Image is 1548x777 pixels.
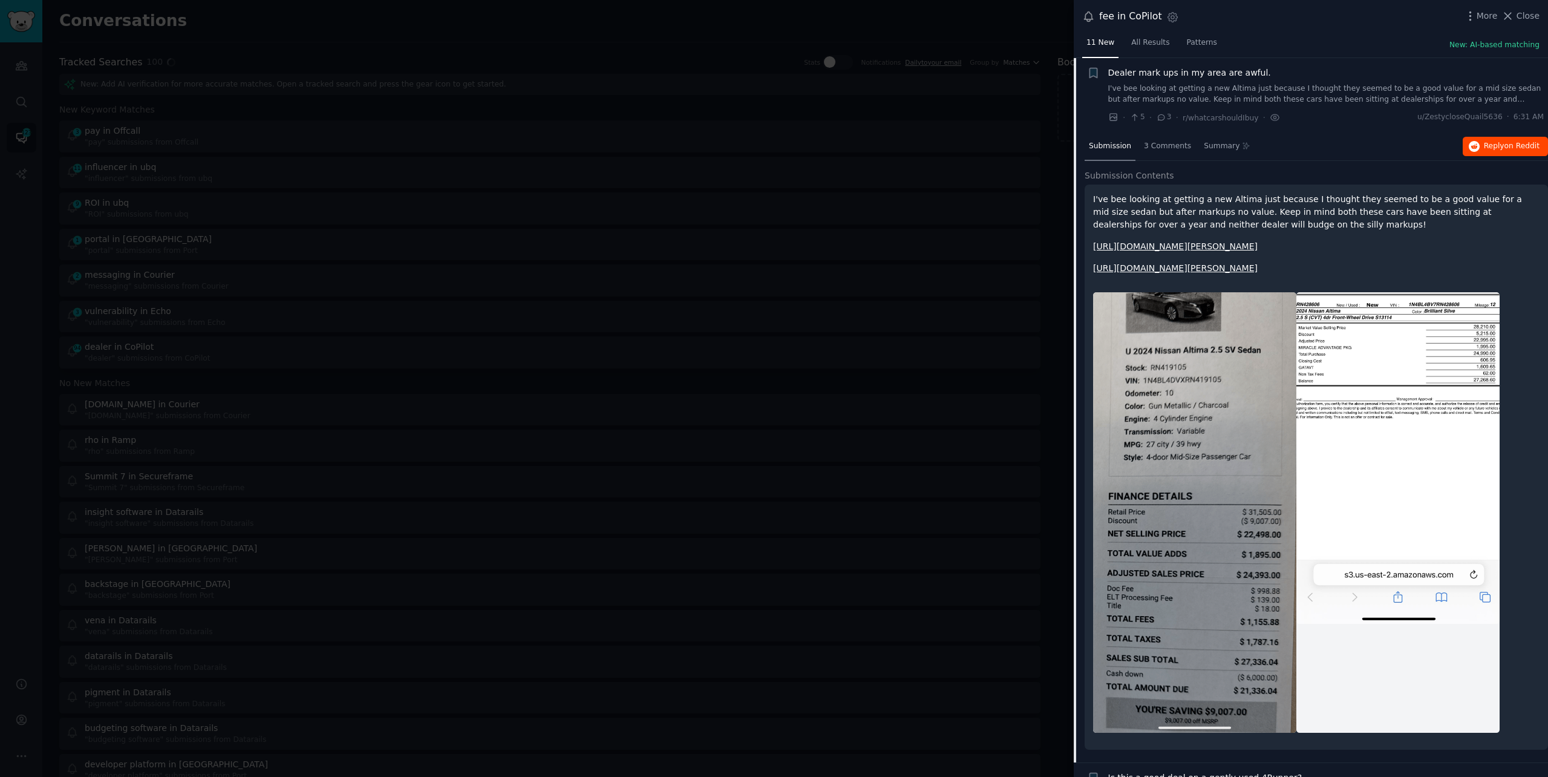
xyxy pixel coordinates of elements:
a: Patterns [1183,33,1221,58]
span: Reply [1484,141,1540,152]
span: r/whatcarshouldIbuy [1183,114,1259,122]
div: fee in CoPilot [1099,9,1162,24]
span: · [1123,111,1125,124]
img: Dealer mark ups in my area are awful. [1093,292,1296,733]
span: Summary [1204,141,1239,152]
button: Close [1501,10,1540,22]
span: · [1507,112,1509,123]
span: Submission [1089,141,1131,152]
a: [URL][DOMAIN_NAME][PERSON_NAME] [1093,263,1258,273]
span: 6:31 AM [1514,112,1544,123]
span: · [1149,111,1152,124]
span: on Reddit [1504,142,1540,150]
span: 5 [1129,112,1145,123]
span: u/ZestycloseQuail5636 [1417,112,1503,123]
span: Close [1517,10,1540,22]
a: Dealer mark ups in my area are awful. [1108,67,1271,79]
span: More [1477,10,1498,22]
span: All Results [1131,38,1169,48]
span: Submission Contents [1085,169,1174,182]
span: 3 Comments [1144,141,1191,152]
button: More [1464,10,1498,22]
span: · [1262,111,1265,124]
a: [URL][DOMAIN_NAME][PERSON_NAME] [1093,241,1258,251]
p: I've bee looking at getting a new Altima just because I thought they seemed to be a good value fo... [1093,193,1540,231]
span: 3 [1156,112,1171,123]
button: New: AI-based matching [1449,40,1540,51]
a: I've bee looking at getting a new Altima just because I thought they seemed to be a good value fo... [1108,84,1544,105]
span: 11 New [1086,38,1114,48]
a: All Results [1127,33,1174,58]
span: · [1176,111,1178,124]
a: 11 New [1082,33,1119,58]
button: Replyon Reddit [1463,137,1548,156]
img: Dealer mark ups in my area are awful. [1296,292,1500,624]
span: Patterns [1187,38,1217,48]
